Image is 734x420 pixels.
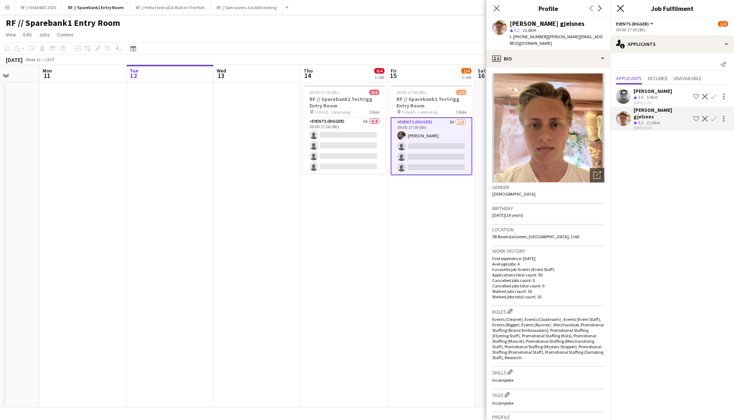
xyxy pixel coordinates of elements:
span: Week 32 [24,57,42,62]
h3: Roles [492,307,604,315]
a: Edit [20,30,35,39]
button: RF // Hello Fresh på A Walk In The Park [130,0,211,15]
h3: Tags [492,391,604,399]
h3: Location [492,226,604,233]
div: 1 Job [462,74,471,80]
span: Declined [648,76,668,81]
span: Applicants [616,76,642,81]
div: [PERSON_NAME] gjelsnes [510,20,584,27]
div: CEST [45,57,55,62]
div: Open photos pop-in [590,168,604,182]
span: Events (Cleaner), Events (Cloakroom) , Events (Event Staff), Events (Rigger), Events (Runner) , M... [492,317,604,360]
p: Favourite job: Events (Event Staff) [492,267,604,272]
h1: RF // Sparebank1 Entry Room [6,17,120,28]
h3: Profile [486,4,610,13]
span: Unavailable [674,76,702,81]
div: [DATE] [6,56,23,63]
h3: Work history [492,248,604,254]
p: Applications total count: 95 [492,272,604,278]
span: 11 [42,71,52,80]
h3: RF // Sparebank1 Testrigg Entry Room [304,96,385,109]
div: 11.6km [645,120,661,126]
h3: Gender [492,184,604,191]
p: Cancelled jobs total count: 0 [492,283,604,288]
h3: Birthday [492,205,604,212]
div: Applicants [610,35,734,53]
app-job-card: 09:00-17:00 (8h)0/4RF // Sparebank1 Testrigg Entry Room X Ide AS - Lørenskog1 RoleEvents (Rigger)... [304,85,385,174]
span: Edit [23,31,32,38]
span: Tue [130,67,138,74]
span: 15 [390,71,396,80]
app-card-role: Events (Rigger)2A1/409:00-17:00 (8h)[PERSON_NAME] [391,117,472,175]
app-job-card: 09:00-17:00 (8h)1/4RF // Sparebank1 Testrigg Entry Room X Ide AS - Lørenskog1 RoleEvents (Rigger)... [391,85,472,175]
span: Events (Rigger) [616,21,649,27]
span: 13 [216,71,226,80]
a: View [3,30,19,39]
span: Jobs [39,31,50,38]
span: | [PERSON_NAME][EMAIL_ADDRESS][DOMAIN_NAME] [510,34,603,46]
span: 1 Role [369,109,379,115]
span: 1/4 [456,90,466,95]
span: 16 [477,71,486,80]
span: 3.2 [514,27,520,33]
p: Worked jobs count: 16 [492,288,604,294]
h3: RF // Sparebank1 Testrigg Entry Room [391,96,472,109]
button: RF // Specsavers Juli Aktivisering [211,0,283,15]
p: Worked jobs total count: 16 [492,294,604,299]
span: 09:00-17:00 (8h) [396,90,426,95]
p: Incomplete [492,400,604,406]
span: 3.6 [638,94,643,100]
div: 1 Job [375,74,384,80]
span: X Ide AS - Lørenskog [401,109,437,115]
a: Comms [54,30,76,39]
h3: Job Fulfilment [610,4,734,13]
span: 0/4 [374,68,384,74]
div: [PERSON_NAME] gjelsnes [634,107,690,120]
a: Jobs [36,30,53,39]
span: 12 [129,71,138,80]
span: [DATE] (16 years) [492,212,523,218]
span: 3.2 [638,120,643,125]
span: 14 [303,71,313,80]
span: 1/4 [718,21,728,27]
span: 11.6km [521,27,537,33]
span: Wed [217,67,226,74]
span: Thu [304,67,313,74]
span: Mon [43,67,52,74]
div: [DATE] 19:24 [634,126,690,130]
button: RF // Sparebank1 Entry Room [62,0,130,15]
p: Average jobs: 4 [492,261,604,267]
p: Incomplete [492,377,604,383]
button: Events (Rigger) [616,21,655,27]
div: [PERSON_NAME] [634,88,672,94]
span: t. [PHONE_NUMBER] [510,34,548,39]
button: RF // KVADRAT 2025 [15,0,62,15]
span: 1/4 [461,68,471,74]
span: 1 Role [456,109,466,115]
span: [DEMOGRAPHIC_DATA] [492,191,536,197]
span: 09:00-17:00 (8h) [309,90,339,95]
span: 5B Rosendalsveien, [GEOGRAPHIC_DATA], 1166 [492,234,579,239]
span: 0/4 [369,90,379,95]
span: Sat [478,67,486,74]
div: 09:00-17:00 (8h) [616,27,728,32]
p: First experience: [DATE] [492,256,604,261]
span: X Ide AS - Lørenskog [314,109,350,115]
span: View [6,31,16,38]
img: Crew avatar or photo [492,73,604,182]
div: 5.4km [645,94,659,101]
span: Fri [391,67,396,74]
app-card-role: Events (Rigger)5A0/409:00-17:00 (8h) [304,117,385,174]
h3: Skills [492,368,604,376]
p: Cancelled jobs count: 0 [492,278,604,283]
div: Bio [486,50,610,67]
span: Comms [57,31,74,38]
div: [DATE] 12:35 [634,101,672,105]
